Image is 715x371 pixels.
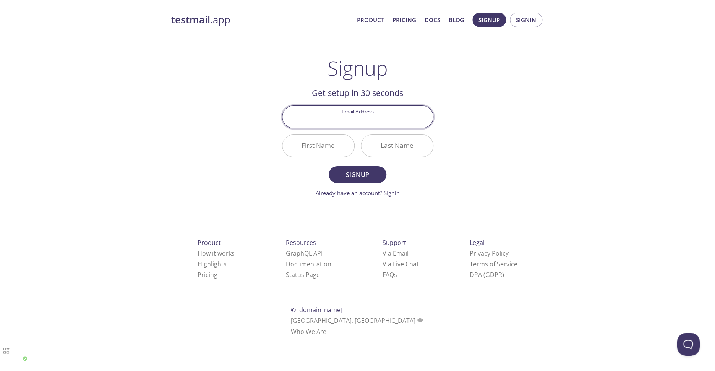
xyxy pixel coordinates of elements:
[392,15,416,25] a: Pricing
[357,15,384,25] a: Product
[171,13,351,26] a: testmail.app
[470,238,485,247] span: Legal
[286,238,316,247] span: Resources
[472,13,506,27] button: Signup
[291,316,424,325] span: [GEOGRAPHIC_DATA], [GEOGRAPHIC_DATA]
[328,57,388,79] h1: Signup
[286,271,320,279] a: Status Page
[470,260,517,268] a: Terms of Service
[286,260,331,268] a: Documentation
[337,169,378,180] span: Signup
[329,166,386,183] button: Signup
[382,260,418,268] a: Via Live Chat
[510,13,542,27] button: Signin
[677,333,700,356] iframe: Help Scout Beacon - Open
[470,271,504,279] a: DPA (GDPR)
[282,86,433,99] h2: Get setup in 30 seconds
[516,15,536,25] span: Signin
[291,327,326,336] a: Who We Are
[382,249,408,258] a: Via Email
[478,15,500,25] span: Signup
[382,238,406,247] span: Support
[470,249,509,258] a: Privacy Policy
[286,249,323,258] a: GraphQL API
[316,189,400,197] a: Already have an account? Signin
[171,13,210,26] strong: testmail
[198,238,221,247] span: Product
[382,271,397,279] a: FAQ
[198,260,227,268] a: Highlights
[198,271,217,279] a: Pricing
[394,271,397,279] span: s
[291,306,342,314] span: © [DOMAIN_NAME]
[449,15,464,25] a: Blog
[198,249,235,258] a: How it works
[425,15,440,25] a: Docs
